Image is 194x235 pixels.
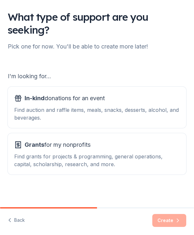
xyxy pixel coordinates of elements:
[14,106,180,122] div: Find auction and raffle items, meals, snacks, desserts, alcohol, and beverages.
[8,41,186,52] div: Pick one for now. You'll be able to create more later!
[25,95,45,101] span: In-kind
[8,71,186,81] div: I'm looking for...
[25,93,105,103] span: donations for an event
[8,10,186,36] div: What type of support are you seeking?
[8,87,186,128] button: In-kinddonations for an eventFind auction and raffle items, meals, snacks, desserts, alcohol, and...
[8,214,25,227] button: Back
[14,153,180,168] div: Find grants for projects & programming, general operations, capital, scholarship, research, and m...
[8,133,186,175] button: Grantsfor my nonprofitsFind grants for projects & programming, general operations, capital, schol...
[25,140,91,150] span: for my nonprofits
[25,141,44,148] span: Grants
